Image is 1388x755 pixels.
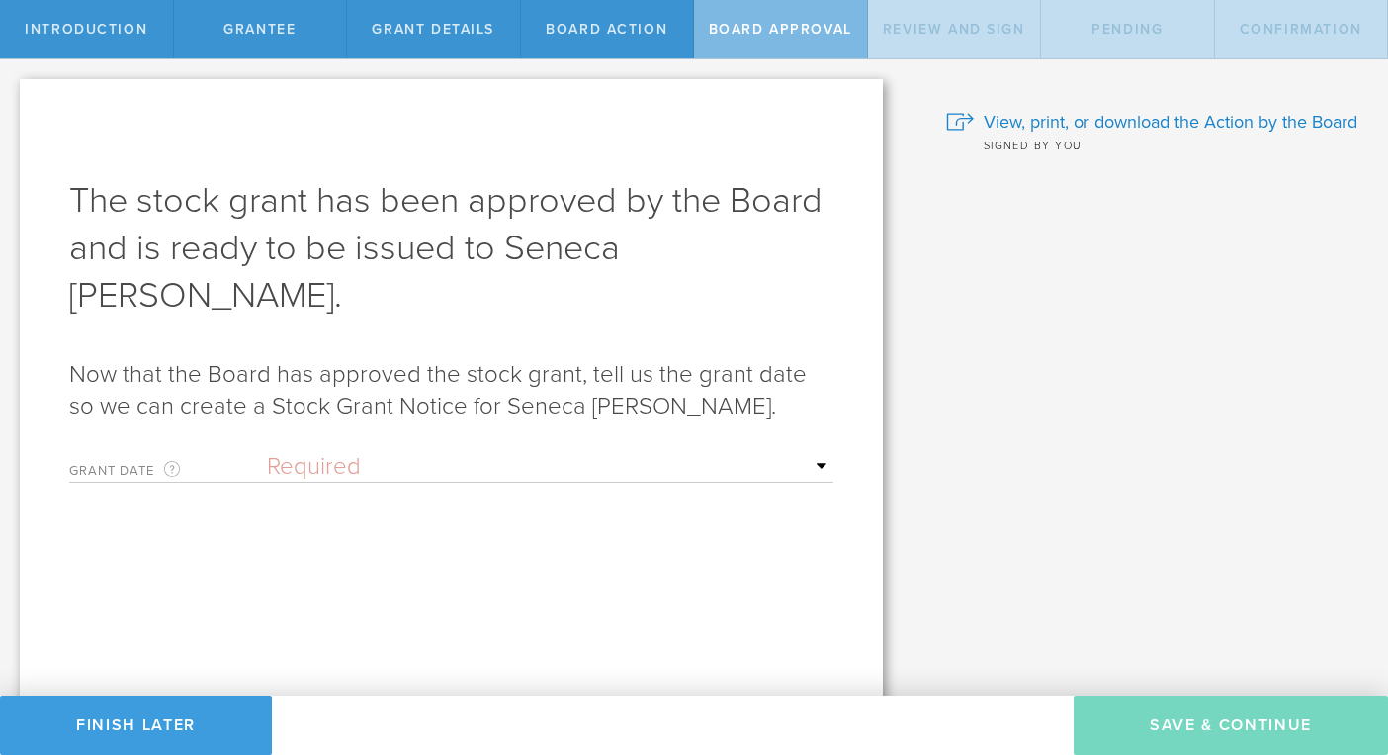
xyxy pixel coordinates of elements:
[372,21,494,38] span: Grant Details
[984,109,1357,135] span: View, print, or download the Action by the Board
[1240,21,1362,38] span: Confirmation
[1289,601,1388,696] iframe: Chat Widget
[25,21,147,38] span: Introduction
[69,177,833,320] h1: The stock grant has been approved by the Board and is ready to be issued to Seneca [PERSON_NAME].
[1074,696,1388,755] button: Save & Continue
[546,21,667,38] span: Board Action
[1091,21,1163,38] span: Pending
[883,21,1025,38] span: Review and Sign
[69,359,833,423] p: Now that the Board has approved the stock grant, tell us the grant date so we can create a Stock ...
[946,135,1358,154] div: Signed by you
[69,459,267,482] label: Grant Date
[223,21,296,38] span: Grantee
[709,21,852,38] span: Board Approval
